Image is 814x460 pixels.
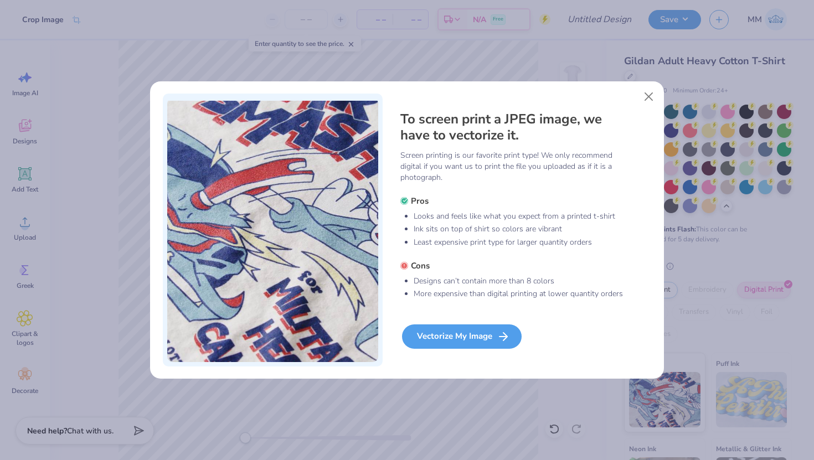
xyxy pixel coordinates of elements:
[414,211,624,222] li: Looks and feels like what you expect from a printed t-shirt
[414,276,624,287] li: Designs can’t contain more than 8 colors
[638,86,660,107] button: Close
[400,150,624,183] p: Screen printing is our favorite print type! We only recommend digital if you want us to print the...
[414,237,624,248] li: Least expensive print type for larger quantity orders
[414,224,624,235] li: Ink sits on top of shirt so colors are vibrant
[400,195,624,206] h5: Pros
[414,288,624,299] li: More expensive than digital printing at lower quantity orders
[402,324,522,349] div: Vectorize My Image
[400,111,624,144] h4: To screen print a JPEG image, we have to vectorize it.
[400,260,624,271] h5: Cons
